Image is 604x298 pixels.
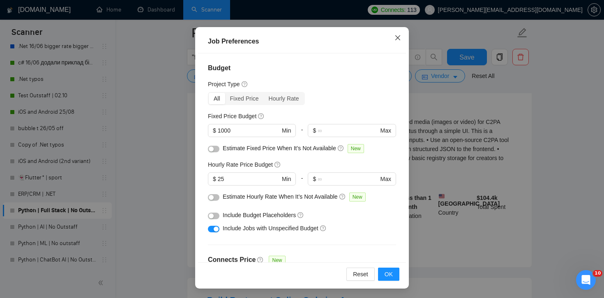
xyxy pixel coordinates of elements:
[385,270,393,279] span: OK
[318,126,378,135] input: ∞
[223,193,338,200] span: Estimate Hourly Rate When It’s Not Available
[576,270,596,290] iframe: Intercom live chat
[297,212,304,218] span: question-circle
[339,193,346,200] span: question-circle
[338,145,344,151] span: question-circle
[213,174,216,183] span: $
[394,34,401,41] span: close
[208,112,256,121] h5: Fixed Price Budget
[274,161,281,168] span: question-circle
[223,145,336,151] span: Estimate Fixed Price When It’s Not Available
[264,93,304,104] div: Hourly Rate
[296,172,308,192] div: -
[258,113,265,119] span: question-circle
[378,268,399,281] button: OK
[593,270,602,277] span: 10
[208,255,256,265] h4: Connects Price
[218,126,280,135] input: 0
[313,126,316,135] span: $
[387,27,409,49] button: Close
[296,124,308,144] div: -
[318,174,378,183] input: ∞
[380,174,391,183] span: Max
[257,257,264,263] span: question-circle
[225,93,264,104] div: Fixed Price
[208,63,396,73] h4: Budget
[218,174,280,183] input: 0
[208,80,240,89] h5: Project Type
[353,270,368,279] span: Reset
[313,174,316,183] span: $
[208,160,273,169] h5: Hourly Rate Price Budget
[242,81,248,87] span: question-circle
[223,225,318,232] span: Include Jobs with Unspecified Budget
[380,126,391,135] span: Max
[320,225,327,232] span: question-circle
[208,37,396,46] div: Job Preferences
[223,212,296,218] span: Include Budget Placeholders
[349,193,366,202] span: New
[282,174,291,183] span: Min
[269,256,285,265] span: New
[346,268,375,281] button: Reset
[348,144,364,153] span: New
[213,126,216,135] span: $
[282,126,291,135] span: Min
[209,93,225,104] div: All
